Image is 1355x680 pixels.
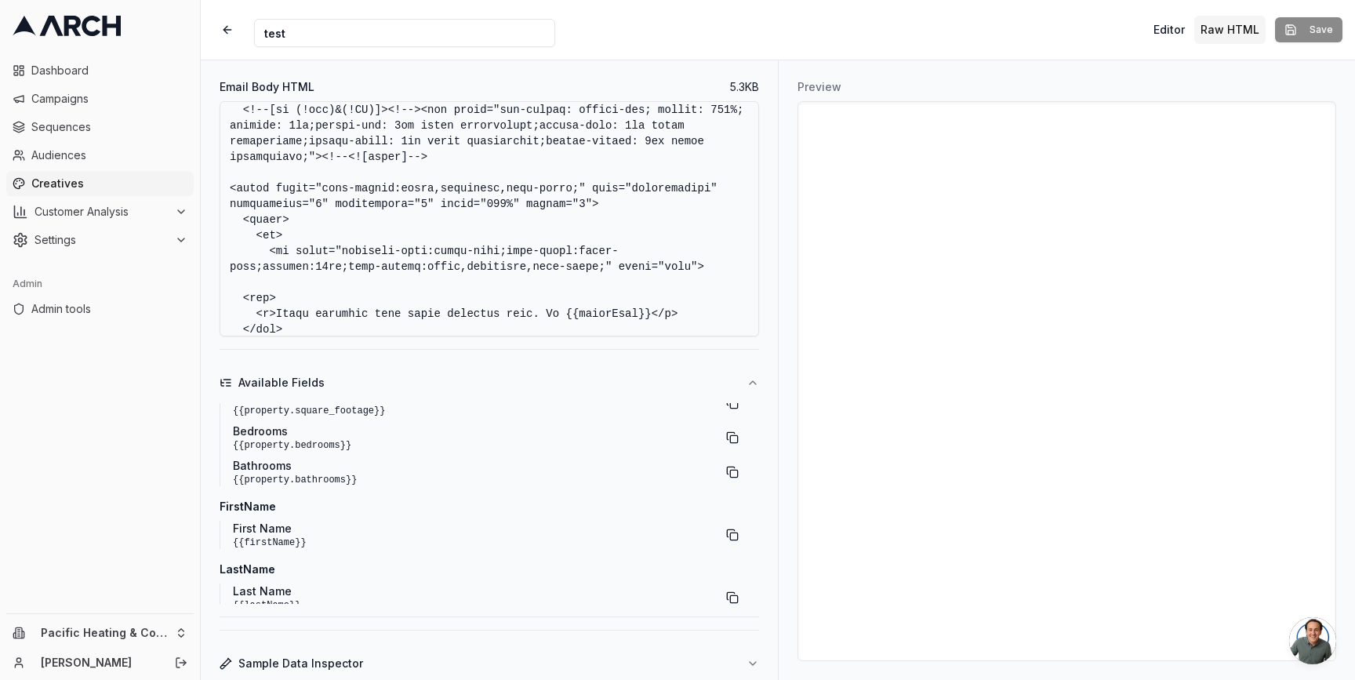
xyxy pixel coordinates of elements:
[233,584,300,599] span: Last Name
[233,439,351,452] code: {{property.bedrooms}}
[238,656,363,671] span: Sample Data Inspector
[730,79,759,95] span: 5.3 KB
[6,227,194,253] button: Settings
[41,655,158,671] a: [PERSON_NAME]
[220,101,759,336] textarea: <!LOREMIP DOLO SITAME "-//C6A//ELI SEDDO 7.4 Eiusmodtempo //IN" "utla://etd.m4.ali/EN/admin4/VEN/...
[6,143,194,168] a: Audiences
[170,652,192,674] button: Log out
[6,271,194,296] div: Admin
[6,199,194,224] button: Customer Analysis
[6,620,194,645] button: Pacific Heating & Cooling
[1194,16,1266,44] button: Toggle custom HTML
[6,58,194,83] a: Dashboard
[31,147,187,163] span: Audiences
[233,599,300,612] code: {{lastName}}
[31,301,187,317] span: Admin tools
[233,405,385,417] code: {{property.square_footage}}
[798,102,1335,660] iframe: Preview for test
[220,403,759,616] div: Available Fields
[220,82,314,93] label: Email Body HTML
[220,362,759,403] button: Available Fields
[233,474,357,486] code: {{property.bathrooms}}
[31,91,187,107] span: Campaigns
[220,562,747,577] h4: lastName
[797,79,1336,95] h3: Preview
[6,171,194,196] a: Creatives
[35,204,169,220] span: Customer Analysis
[31,119,187,135] span: Sequences
[220,499,747,515] h4: firstName
[233,521,307,536] span: First Name
[1147,16,1191,44] button: Toggle editor
[233,458,357,474] span: Bathrooms
[254,19,555,47] input: Internal Creative Name
[31,63,187,78] span: Dashboard
[35,232,169,248] span: Settings
[6,115,194,140] a: Sequences
[6,296,194,322] a: Admin tools
[1289,617,1336,664] a: Open chat
[6,86,194,111] a: Campaigns
[233,424,351,439] span: Bedrooms
[238,375,325,391] span: Available Fields
[233,536,307,549] code: {{firstName}}
[41,626,169,640] span: Pacific Heating & Cooling
[31,176,187,191] span: Creatives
